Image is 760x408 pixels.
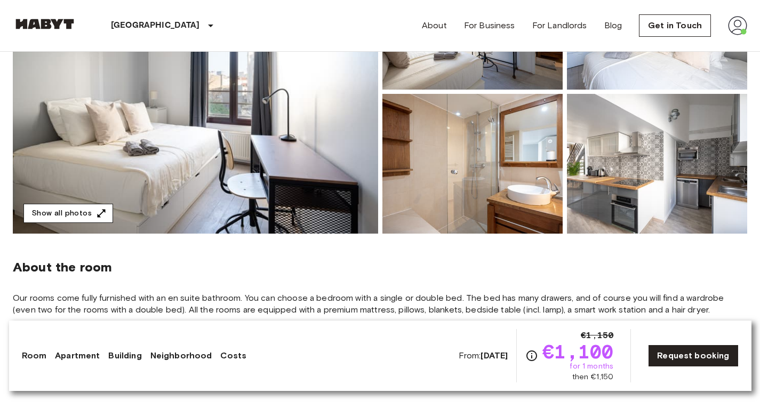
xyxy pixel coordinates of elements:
[382,94,563,234] img: Picture of unit FR-18-001-001-07H
[23,204,113,223] button: Show all photos
[111,19,200,32] p: [GEOGRAPHIC_DATA]
[542,342,613,361] span: €1,100
[570,361,613,372] span: for 1 months
[13,259,747,275] span: About the room
[22,349,47,362] a: Room
[55,349,100,362] a: Apartment
[422,19,447,32] a: About
[13,292,747,316] span: Our rooms come fully furnished with an en suite bathroom. You can choose a bedroom with a single ...
[459,350,508,362] span: From:
[728,16,747,35] img: avatar
[581,329,613,342] span: €1,150
[481,350,508,361] b: [DATE]
[13,19,77,29] img: Habyt
[567,94,747,234] img: Picture of unit FR-18-001-001-07H
[464,19,515,32] a: For Business
[525,349,538,362] svg: Check cost overview for full price breakdown. Please note that discounts apply to new joiners onl...
[604,19,622,32] a: Blog
[150,349,212,362] a: Neighborhood
[532,19,587,32] a: For Landlords
[572,372,614,382] span: then €1,150
[639,14,711,37] a: Get in Touch
[648,345,738,367] a: Request booking
[108,349,141,362] a: Building
[220,349,246,362] a: Costs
